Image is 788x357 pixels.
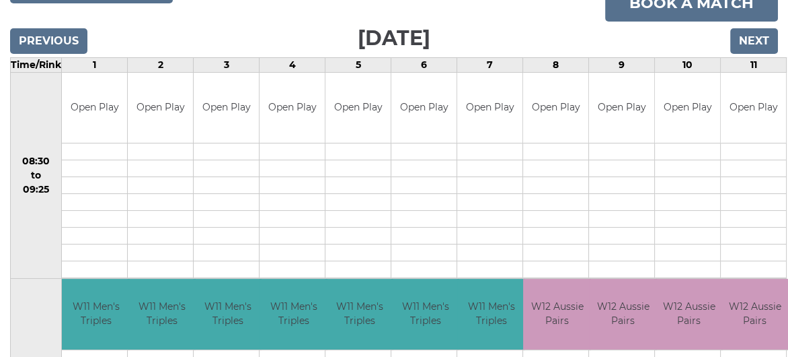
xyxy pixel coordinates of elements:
[11,57,62,72] td: Time/Rink
[457,57,523,72] td: 7
[194,73,259,143] td: Open Play
[655,57,721,72] td: 10
[62,57,128,72] td: 1
[62,279,130,350] td: W11 Men's Triples
[260,279,327,350] td: W11 Men's Triples
[194,279,262,350] td: W11 Men's Triples
[391,279,459,350] td: W11 Men's Triples
[523,279,591,350] td: W12 Aussie Pairs
[721,57,787,72] td: 11
[260,73,325,143] td: Open Play
[589,279,657,350] td: W12 Aussie Pairs
[391,73,457,143] td: Open Play
[325,279,393,350] td: W11 Men's Triples
[721,73,786,143] td: Open Play
[730,28,778,54] input: Next
[391,57,457,72] td: 6
[325,57,391,72] td: 5
[11,72,62,279] td: 08:30 to 09:25
[523,57,589,72] td: 8
[523,73,588,143] td: Open Play
[325,73,391,143] td: Open Play
[194,57,260,72] td: 3
[128,57,194,72] td: 2
[10,28,87,54] input: Previous
[128,279,196,350] td: W11 Men's Triples
[260,57,325,72] td: 4
[457,279,525,350] td: W11 Men's Triples
[589,73,654,143] td: Open Play
[589,57,655,72] td: 9
[655,73,720,143] td: Open Play
[128,73,193,143] td: Open Play
[62,73,127,143] td: Open Play
[457,73,522,143] td: Open Play
[655,279,723,350] td: W12 Aussie Pairs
